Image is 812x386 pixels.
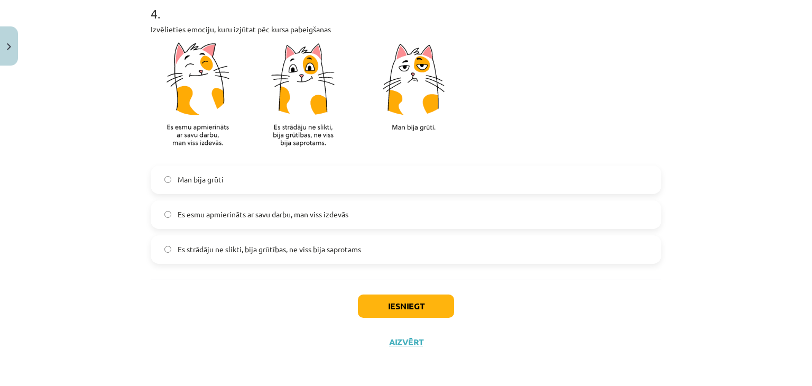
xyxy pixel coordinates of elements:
[164,211,171,218] input: Es esmu apmierināts ar savu darbu, man viss izdevās
[7,43,11,50] img: icon-close-lesson-0947bae3869378f0d4975bcd49f059093ad1ed9edebbc8119c70593378902aed.svg
[164,246,171,253] input: Es strādāju ne slikti, bija grūtības, ne viss bija saprotams
[178,244,361,255] span: Es strādāju ne slikti, bija grūtības, ne viss bija saprotams
[178,174,224,185] span: Man bija grūti
[164,176,171,183] input: Man bija grūti
[386,337,426,347] button: Aizvērt
[151,24,661,159] p: Izvēlieties emociju, kuru izjūtat pēc kursa pabeigšanas
[178,209,348,220] span: Es esmu apmierināts ar savu darbu, man viss izdevās
[358,295,454,318] button: Iesniegt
